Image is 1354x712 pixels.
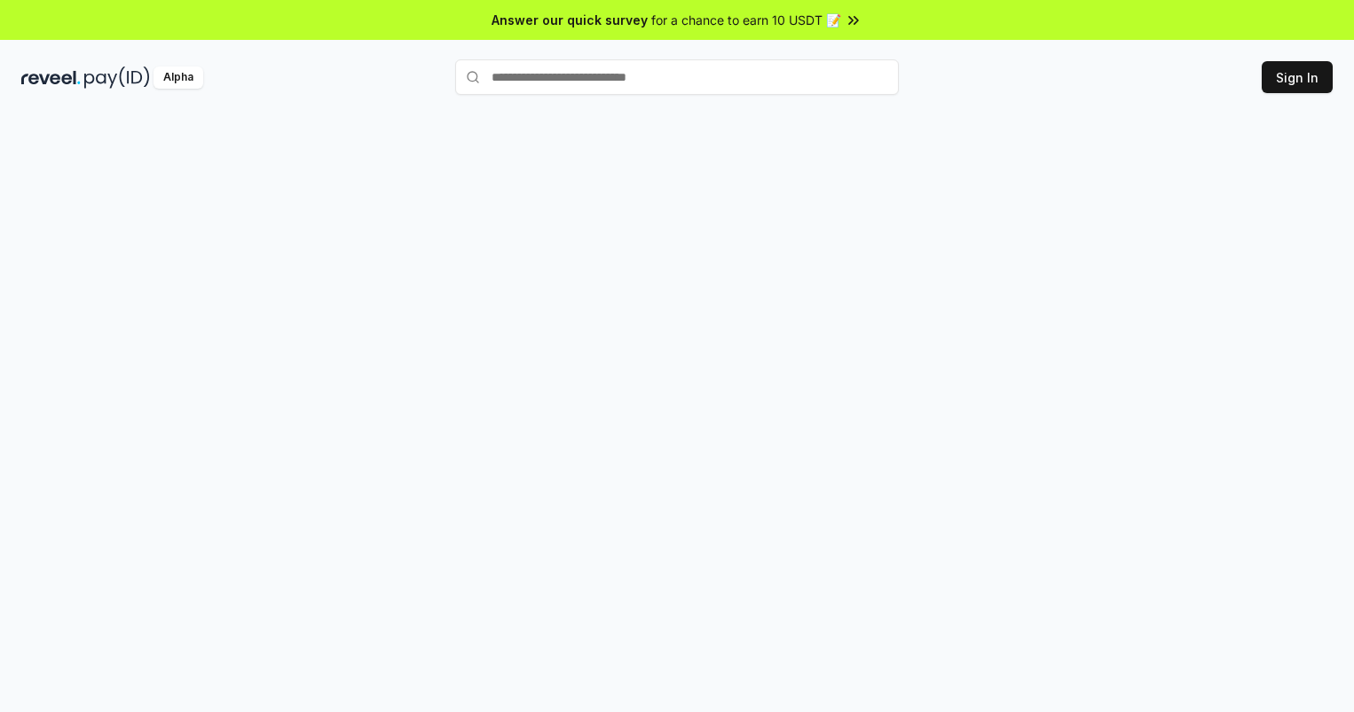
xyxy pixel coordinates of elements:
button: Sign In [1262,61,1333,93]
img: reveel_dark [21,67,81,89]
span: for a chance to earn 10 USDT 📝 [651,11,841,29]
span: Answer our quick survey [492,11,648,29]
img: pay_id [84,67,150,89]
div: Alpha [154,67,203,89]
